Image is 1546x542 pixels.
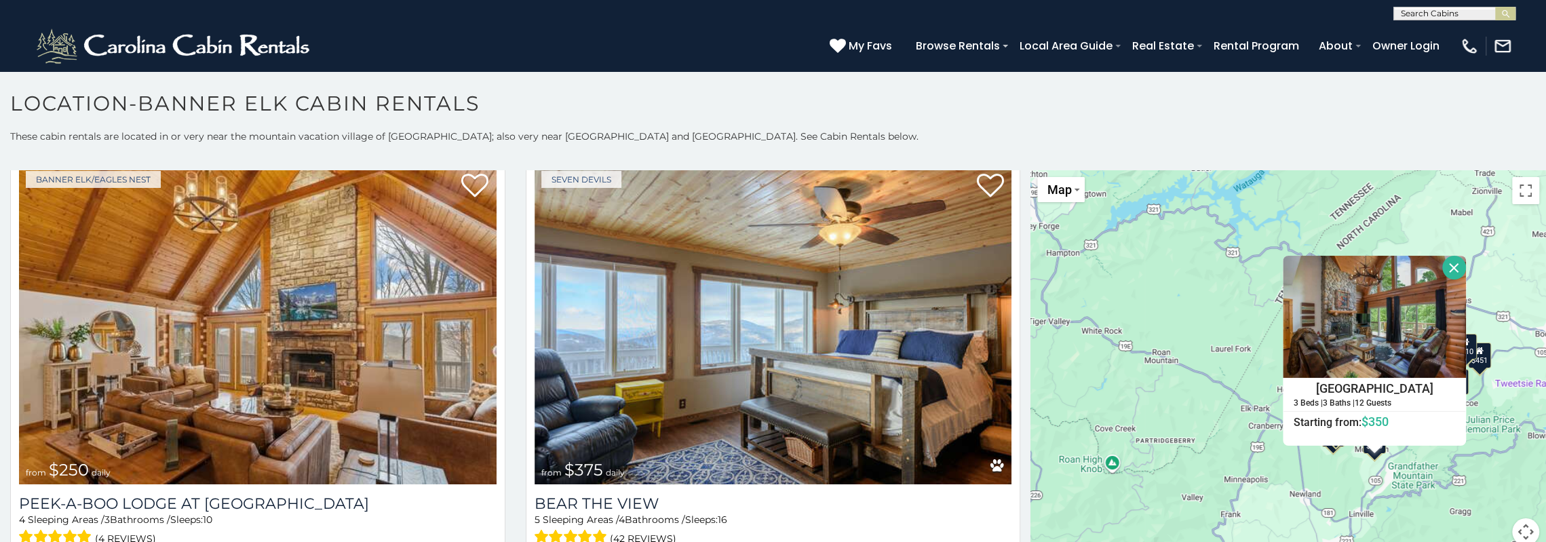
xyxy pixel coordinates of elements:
[564,460,603,480] span: $375
[718,514,727,526] span: 16
[1355,398,1391,407] h5: 12 Guests
[34,26,315,66] img: White-1-2.png
[1512,177,1539,204] button: Toggle fullscreen view
[606,467,625,478] span: daily
[535,495,1012,513] a: Bear The View
[26,171,161,188] a: Banner Elk/Eagles Nest
[541,171,621,188] a: Seven Devils
[1493,37,1512,56] img: mail-regular-white.png
[1283,379,1465,399] h4: [GEOGRAPHIC_DATA]
[19,495,497,513] h3: Peek-a-Boo Lodge at Eagles Nest
[19,164,497,484] a: Peek-a-Boo Lodge at Eagles Nest from $250 daily
[92,467,111,478] span: daily
[26,467,46,478] span: from
[1312,34,1359,58] a: About
[849,37,892,54] span: My Favs
[1283,256,1466,378] img: Grouse Moor Lodge
[1460,37,1479,56] img: phone-regular-white.png
[830,37,895,55] a: My Favs
[909,34,1007,58] a: Browse Rentals
[1322,421,1345,446] div: $355
[619,514,625,526] span: 4
[104,514,110,526] span: 3
[535,164,1012,484] a: Bear The View from $375 daily
[1047,182,1071,197] span: Map
[203,514,212,526] span: 10
[1013,34,1119,58] a: Local Area Guide
[1283,414,1465,428] h6: Starting from:
[1207,34,1306,58] a: Rental Program
[19,514,25,526] span: 4
[49,460,89,480] span: $250
[1283,378,1466,429] a: [GEOGRAPHIC_DATA] 3 Beds | 3 Baths | 12 Guests Starting from:$350
[541,467,562,478] span: from
[976,172,1003,201] a: Add to favorites
[461,172,488,201] a: Add to favorites
[1037,177,1085,202] button: Change map style
[1323,398,1355,407] h5: 3 Baths |
[1468,342,1491,368] div: $451
[1361,414,1389,428] span: $350
[1294,398,1323,407] h5: 3 Beds |
[1442,256,1466,279] button: Close
[19,495,497,513] a: Peek-a-Boo Lodge at [GEOGRAPHIC_DATA]
[1366,34,1446,58] a: Owner Login
[535,164,1012,484] img: Bear The View
[535,514,540,526] span: 5
[1125,34,1201,58] a: Real Estate
[19,164,497,484] img: Peek-a-Boo Lodge at Eagles Nest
